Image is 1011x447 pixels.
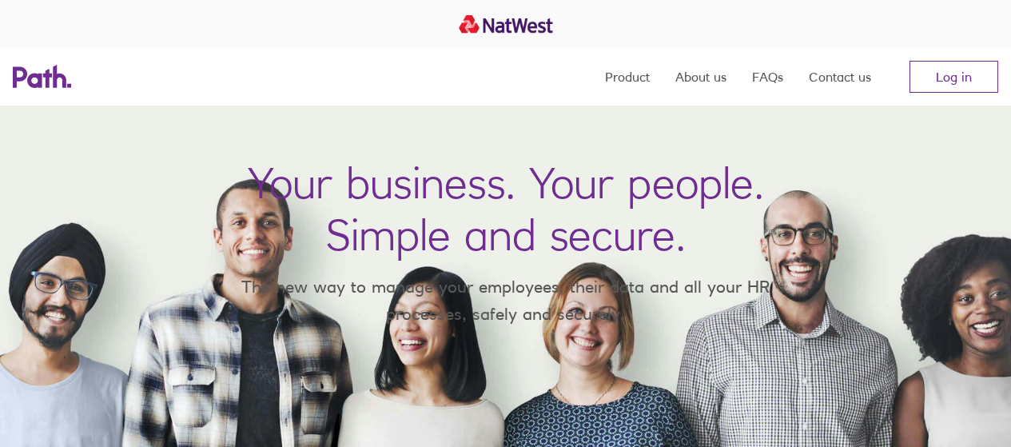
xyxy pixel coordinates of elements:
[910,61,998,93] a: Log in
[675,48,726,106] a: About us
[248,157,764,261] h1: Your business. Your people. Simple and secure.
[752,48,783,106] a: FAQs
[809,48,871,106] a: Contact us
[218,273,794,327] p: The new way to manage your employees, their data and all your HR processes, safely and securely.
[605,48,650,106] a: Product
